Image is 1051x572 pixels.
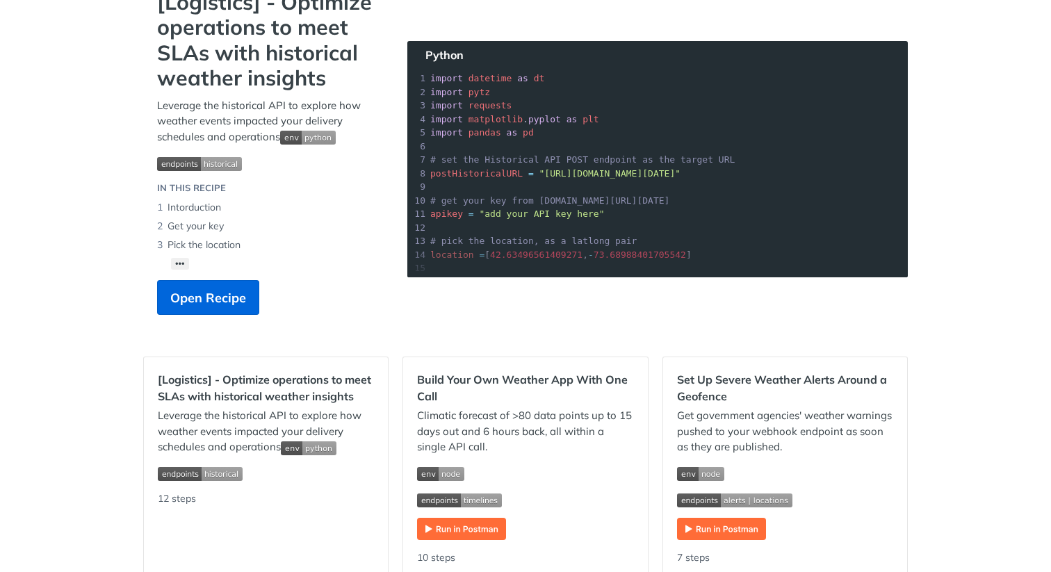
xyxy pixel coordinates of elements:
h2: [Logistics] - Optimize operations to meet SLAs with historical weather insights [158,371,374,405]
p: Leverage the historical API to explore how weather events impacted your delivery schedules and op... [157,98,380,145]
span: Expand image [677,466,893,482]
div: In this Recipe [157,181,226,195]
span: Expand image [280,130,336,143]
div: 10 steps [417,550,633,565]
div: 12 steps [158,491,374,565]
span: Expand image [677,491,893,507]
h2: Set Up Severe Weather Alerts Around a Geofence [677,371,893,405]
img: Run in Postman [677,518,766,540]
img: env [417,467,464,481]
img: endpoint [158,467,243,481]
img: endpoint [677,493,792,507]
div: 7 steps [677,550,893,565]
img: endpoint [417,493,502,507]
span: Open Recipe [170,288,246,307]
img: Run in Postman [417,518,506,540]
li: Intorduction [157,198,380,217]
p: Get government agencies' weather warnings pushed to your webhook endpoint as soon as they are pub... [677,408,893,455]
li: Get your key [157,217,380,236]
h2: Build Your Own Weather App With One Call [417,371,633,405]
span: Expand image [281,440,336,453]
span: Expand image [417,491,633,507]
p: Leverage the historical API to explore how weather events impacted your delivery schedules and op... [158,408,374,455]
button: Open Recipe [157,280,259,315]
span: Expand image [157,155,380,171]
img: env [280,131,336,145]
a: Expand image [677,521,766,534]
button: ••• [171,258,189,270]
img: env [677,467,724,481]
li: Pick the location [157,236,380,254]
a: Expand image [417,521,506,534]
span: Expand image [417,466,633,482]
p: Climatic forecast of >80 data points up to 15 days out and 6 hours back, all within a single API ... [417,408,633,455]
span: Expand image [158,466,374,482]
img: env [281,441,336,455]
img: endpoint [157,157,242,171]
